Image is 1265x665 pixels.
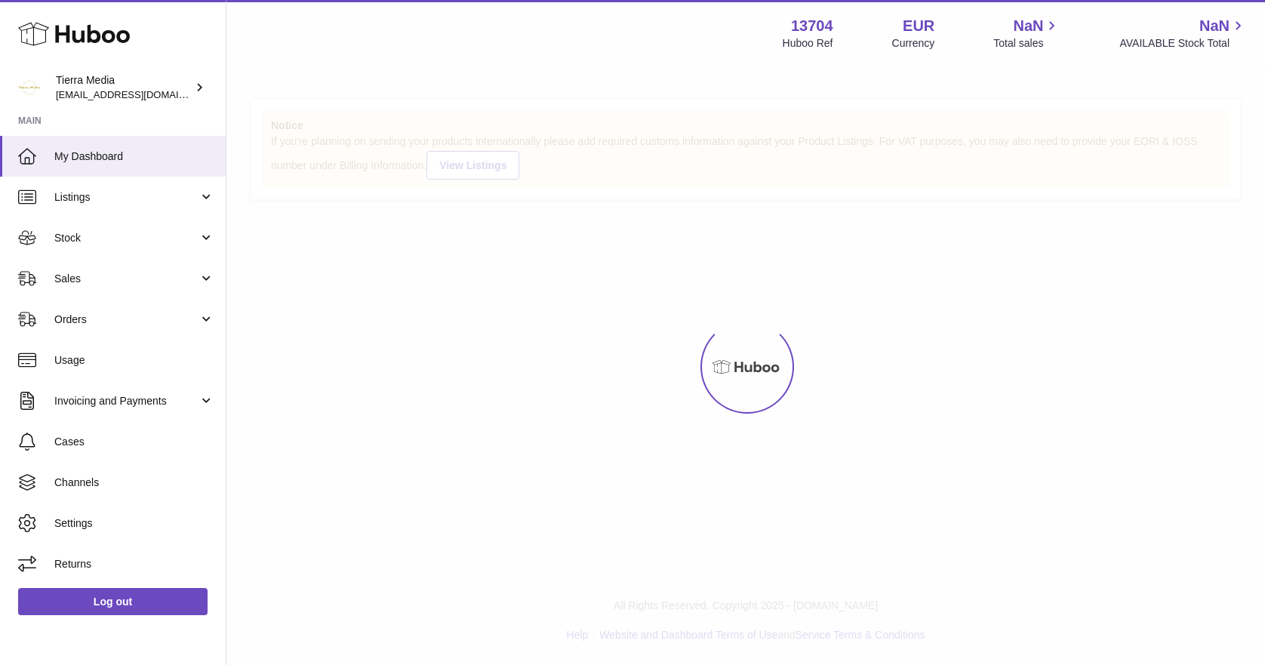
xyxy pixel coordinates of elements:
span: Listings [54,190,199,205]
div: Currency [892,36,935,51]
span: Total sales [993,36,1060,51]
strong: EUR [903,16,934,36]
span: NaN [1199,16,1230,36]
span: Stock [54,231,199,245]
span: Cases [54,435,214,449]
strong: 13704 [791,16,833,36]
a: Log out [18,588,208,615]
a: NaN AVAILABLE Stock Total [1119,16,1247,51]
span: NaN [1013,16,1043,36]
span: Sales [54,272,199,286]
span: [EMAIL_ADDRESS][DOMAIN_NAME] [56,88,222,100]
span: Orders [54,312,199,327]
a: NaN Total sales [993,16,1060,51]
span: Returns [54,557,214,571]
span: Settings [54,516,214,531]
div: Tierra Media [56,73,192,102]
img: hola.tierramedia@gmail.com [18,76,41,99]
span: Invoicing and Payments [54,394,199,408]
span: Channels [54,476,214,490]
span: AVAILABLE Stock Total [1119,36,1247,51]
span: Usage [54,353,214,368]
div: Huboo Ref [783,36,833,51]
span: My Dashboard [54,149,214,164]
